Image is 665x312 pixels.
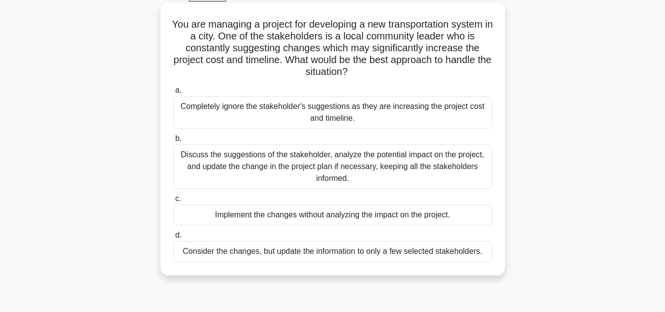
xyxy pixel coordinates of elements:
[175,134,182,142] span: b.
[173,96,492,129] div: Completely ignore the stakeholder's suggestions as they are increasing the project cost and timel...
[175,231,182,239] span: d.
[173,205,492,225] div: Implement the changes without analyzing the impact on the project.
[173,241,492,262] div: Consider the changes, but update the information to only a few selected stakeholders.
[175,86,182,94] span: a.
[172,18,493,78] h5: You are managing a project for developing a new transportation system in a city. One of the stake...
[173,144,492,189] div: Discuss the suggestions of the stakeholder, analyze the potential impact on the project, and upda...
[175,194,181,203] span: c.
